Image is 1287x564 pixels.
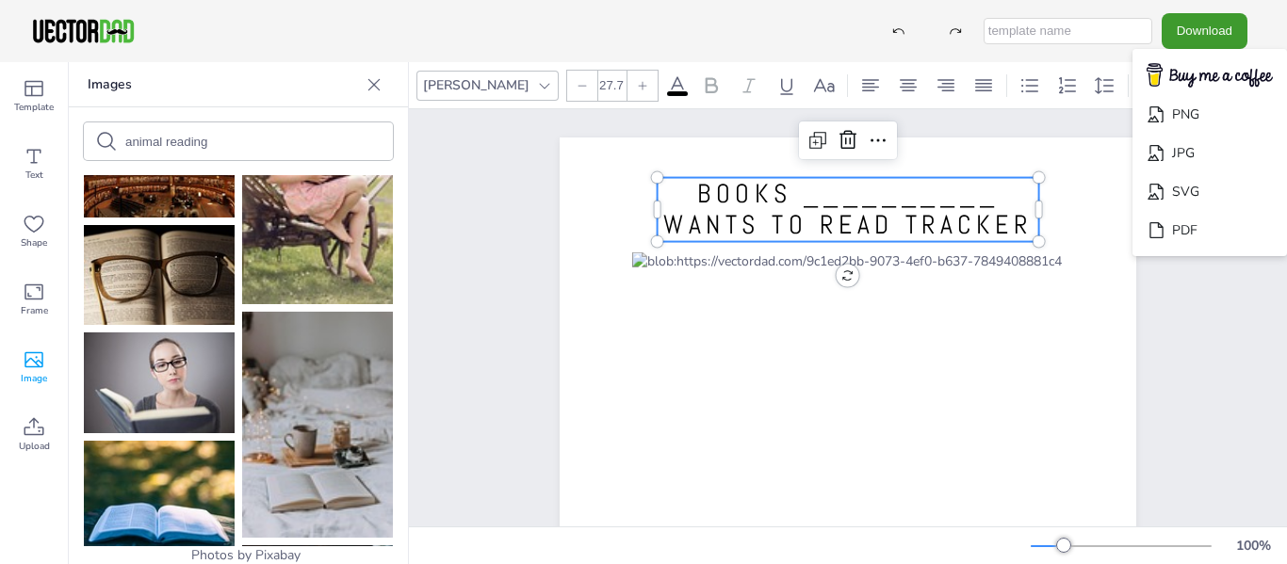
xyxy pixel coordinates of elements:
[21,235,47,250] span: Shape
[1132,49,1287,257] ul: Download
[984,18,1152,44] input: template name
[242,78,393,304] img: child-857021_150.jpg
[21,371,47,386] span: Image
[1162,13,1247,48] button: Download
[1132,172,1287,211] li: SVG
[19,439,50,454] span: Upload
[1134,57,1285,94] img: buymecoffee.png
[84,225,235,326] img: book-3101151_150.jpg
[1132,95,1287,134] li: PNG
[242,312,393,538] img: camera-4597415_150.jpg
[84,332,235,433] img: book-841171_150.jpg
[1132,134,1287,172] li: JPG
[419,73,533,98] div: [PERSON_NAME]
[25,168,43,183] span: Text
[14,100,54,115] span: Template
[663,177,1033,242] span: BOOKS __________ WANTS TO READ TRACKER
[69,546,408,564] div: Photos by
[1230,537,1276,555] div: 100 %
[88,62,359,107] p: Images
[21,303,48,318] span: Frame
[84,441,235,555] img: book-1868068_150.jpg
[255,546,301,564] a: Pixabay
[1132,211,1287,250] li: PDF
[30,17,137,45] img: VectorDad-1.png
[84,160,235,218] img: books-1281581_150.jpg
